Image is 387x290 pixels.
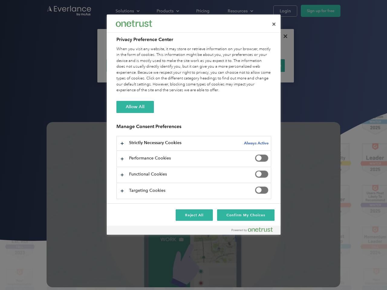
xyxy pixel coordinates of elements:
[116,36,271,43] h2: Privacy Preference Center
[232,227,278,235] a: Powered by OneTrust Opens in a new Tab
[116,20,152,27] img: Everlance
[107,14,281,235] div: Privacy Preference Center
[44,36,75,49] input: Submit
[107,14,281,235] div: Preference center
[116,101,154,113] button: Allow All
[217,209,274,221] button: Confirm My Choices
[116,18,152,30] div: Everlance
[267,18,281,31] button: Close
[176,209,213,221] button: Reject All
[116,124,271,133] h3: Manage Consent Preferences
[232,227,273,232] img: Powered by OneTrust Opens in a new Tab
[116,46,271,93] div: When you visit any website, it may store or retrieve information on your browser, mostly in the f...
